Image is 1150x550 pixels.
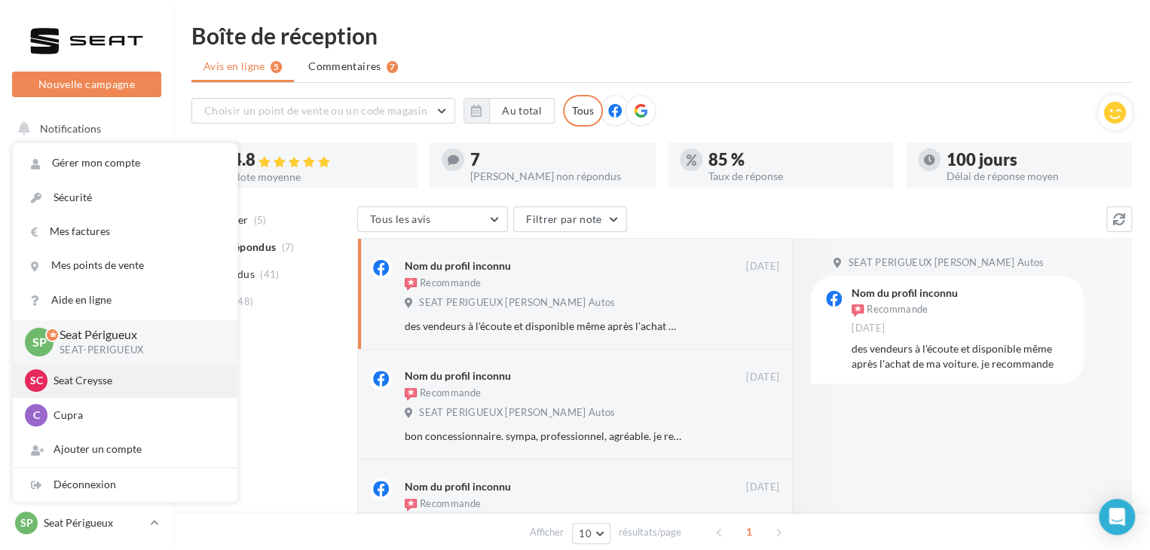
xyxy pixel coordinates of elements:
button: Au total [489,98,555,124]
button: Au total [463,98,555,124]
div: Déconnexion [13,468,237,502]
a: Gérer mon compte [13,146,237,180]
div: 7 [470,151,644,168]
div: des vendeurs à l'écoute et disponible même après l'achat de ma voiture. je recommande [405,319,681,334]
span: Tous les avis [370,212,431,225]
button: Nouvelle campagne [12,72,161,97]
div: Open Intercom Messenger [1099,499,1135,535]
a: Médiathèque [9,377,164,408]
span: [DATE] [746,371,779,384]
p: Seat Creysse [54,373,219,388]
div: Boîte de réception [191,24,1132,47]
span: 1 [737,520,761,544]
span: C [33,408,40,423]
div: 100 jours [947,151,1120,168]
div: 4.8 [232,151,405,169]
div: bon concessionnaire. sympa, professionnel, agréable. je recommande [405,429,681,444]
div: 85 % [708,151,882,168]
span: (5) [254,214,267,226]
a: Boîte de réception12 [9,188,164,220]
button: Tous les avis [357,206,508,232]
div: 7 [387,61,398,73]
a: Mes factures [13,215,237,249]
button: Notifications [9,113,158,145]
span: SC [30,373,43,388]
p: Seat Périgueux [44,515,144,530]
div: Tous [563,95,603,127]
span: résultats/page [619,525,681,539]
a: Calendrier [9,414,164,445]
span: SEAT PERIGUEUX [PERSON_NAME] Autos [848,256,1044,270]
span: Notifications [40,122,101,135]
div: Recommande [405,277,481,292]
span: [DATE] [746,260,779,273]
span: (48) [234,295,253,307]
a: PLV et print personnalisable [9,451,164,496]
div: Délai de réponse moyen [947,171,1120,182]
div: [PERSON_NAME] non répondus [470,171,644,182]
span: Afficher [530,525,564,539]
p: SEAT-PERIGUEUX [60,344,213,357]
div: Nom du profil inconnu [405,258,511,273]
span: [DATE] [746,481,779,494]
a: SMS unitaire [9,264,164,296]
img: recommended.png [405,278,417,290]
a: Aide en ligne [13,283,237,317]
img: recommended.png [852,304,864,316]
span: SEAT PERIGUEUX [PERSON_NAME] Autos [419,296,615,310]
span: SEAT PERIGUEUX [PERSON_NAME] Autos [419,406,615,420]
span: 10 [579,527,592,539]
a: Sécurité [13,181,237,215]
div: Note moyenne [232,172,405,182]
div: Recommande [852,301,928,318]
div: Ajouter un compte [13,432,237,466]
span: SP [20,515,33,530]
div: Nom du profil inconnu [405,368,511,383]
span: Commentaires [308,59,381,74]
div: des vendeurs à l'écoute et disponible même après l'achat de ma voiture. je recommande [852,341,1072,371]
a: Visibilité en ligne [9,227,164,258]
span: Campagnes DataOnDemand [38,508,155,540]
a: Mes points de vente [13,249,237,283]
span: (41) [260,268,279,280]
a: Campagnes [9,301,164,333]
p: Cupra [54,408,219,423]
p: Seat Périgueux [60,326,213,344]
span: [DATE] [852,322,885,335]
div: Nom du profil inconnu [852,288,958,298]
div: Taux de réponse [708,171,882,182]
button: Choisir un point de vente ou un code magasin [191,98,455,124]
a: SP Seat Périgueux [12,509,161,537]
a: Contacts [9,339,164,371]
button: 10 [572,523,610,544]
span: SP [32,333,47,350]
div: Recommande [405,497,481,512]
a: Opérations [9,151,164,182]
img: recommended.png [405,388,417,400]
button: Filtrer par note [513,206,627,232]
div: Recommande [405,387,481,402]
div: Nom du profil inconnu [405,479,511,494]
span: Choisir un point de vente ou un code magasin [204,104,427,117]
img: recommended.png [405,499,417,511]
